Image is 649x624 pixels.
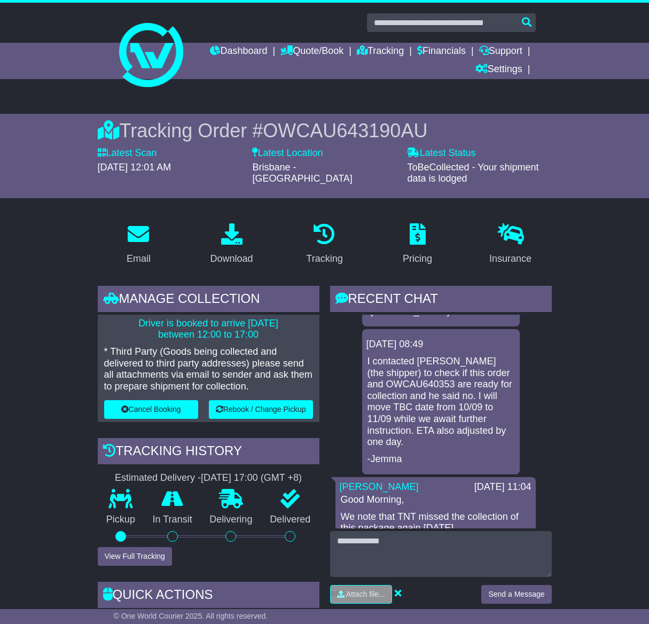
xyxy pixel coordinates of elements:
p: Pickup [98,514,144,526]
a: Pricing [396,220,439,270]
a: [PERSON_NAME] [340,481,419,492]
label: Latest Location [252,147,323,159]
label: Latest Scan [98,147,157,159]
button: Cancel Booking [104,400,198,419]
div: RECENT CHAT [330,286,552,315]
span: Brisbane - [GEOGRAPHIC_DATA] [252,162,352,184]
label: Latest Status [407,147,475,159]
div: Manage collection [98,286,319,315]
a: Insurance [482,220,538,270]
a: Dashboard [210,43,267,61]
p: Delivering [201,514,261,526]
p: * Third Party (Goods being collected and delivered to third party addresses) please send all atta... [104,346,313,392]
a: Support [479,43,522,61]
p: -Jemma [367,454,514,465]
p: Driver is booked to arrive [DATE] between 12:00 to 17:00 [104,318,313,341]
p: In Transit [144,514,201,526]
div: Tracking Order # [98,119,552,142]
p: I contacted [PERSON_NAME] (the shipper) to check if this order and OWCAU640353 are ready for coll... [367,356,514,448]
button: Rebook / Change Pickup [209,400,313,419]
div: [DATE] 11:04 [474,481,531,493]
button: View Full Tracking [98,547,172,566]
p: We note that TNT missed the collection of this package again [DATE]. [341,511,530,534]
a: Settings [475,61,522,79]
span: OWCAU643190AU [263,120,427,142]
a: Quote/Book [280,43,343,61]
span: ToBeCollected - Your shipment data is lodged [407,162,538,184]
span: [DATE] 12:01 AM [98,162,171,173]
a: Download [203,220,260,270]
p: Delivered [261,514,319,526]
div: [DATE] 17:00 (GMT +8) [201,472,302,484]
div: [DATE] 08:49 [366,339,515,350]
div: Estimated Delivery - [98,472,319,484]
div: Pricing [403,252,432,266]
span: © One World Courier 2025. All rights reserved. [114,612,268,620]
button: Send a Message [481,585,551,604]
div: Quick Actions [98,582,319,611]
a: Email [120,220,158,270]
div: Email [127,252,151,266]
div: Download [210,252,253,266]
a: Tracking [357,43,404,61]
div: Insurance [489,252,531,266]
div: Tracking history [98,438,319,467]
a: Tracking [299,220,349,270]
p: Good Morning, [341,494,530,506]
div: Tracking [306,252,342,266]
a: Financials [417,43,466,61]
